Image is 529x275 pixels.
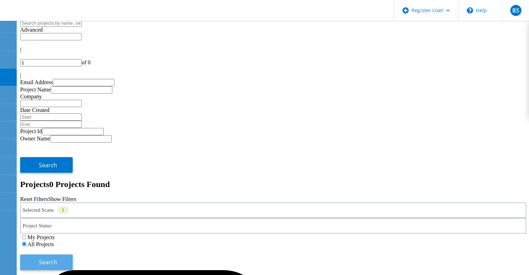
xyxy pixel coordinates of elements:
a: Show Filters [48,196,76,202]
input: End [20,121,82,128]
span: Search [39,258,57,266]
div: Selected Scans [20,202,526,218]
b: Projects [20,180,49,189]
a: Live Optics Dashboard [7,14,82,19]
span: Advanced [20,27,43,33]
button: Search [20,157,73,173]
span: 0 Projects Found [49,180,110,189]
a: Reset Filters [20,196,48,202]
div: | [20,47,526,53]
label: Project Name [20,87,51,92]
label: Company [20,94,42,99]
div: Project Status [20,218,526,234]
label: Date Created [20,107,49,113]
label: Project Id [20,128,42,134]
label: Email Address [20,79,53,85]
span: BS [512,8,519,13]
label: All Projects [27,241,54,247]
div: 1 [57,206,69,214]
span: of 0 [82,59,90,65]
label: Owner Name [20,136,50,141]
svg: \n [467,7,473,14]
button: Search [20,254,73,270]
input: Search projects by name, owner, ID, company, etc [20,19,82,27]
input: Start [20,113,82,121]
div: | [20,73,526,79]
span: Search [39,161,57,169]
label: My Projects [27,234,55,240]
